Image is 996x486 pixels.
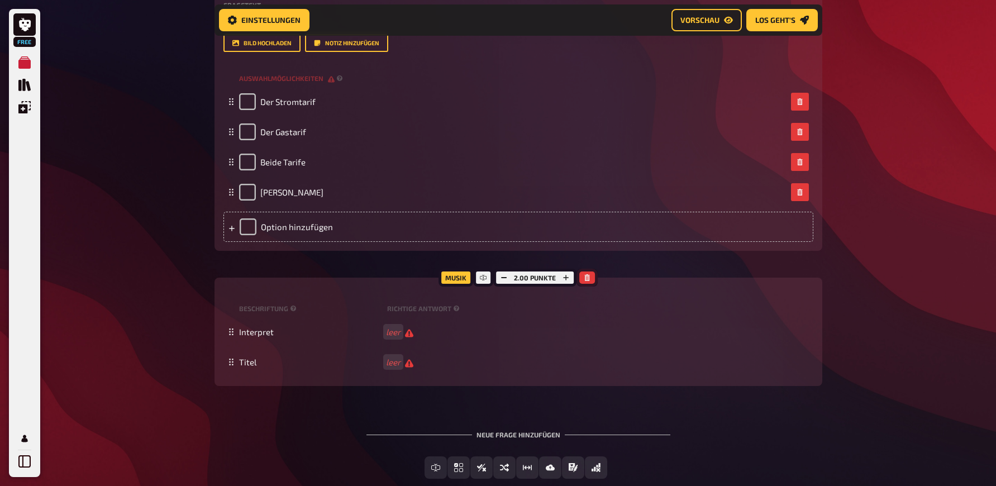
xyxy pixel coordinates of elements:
button: Offline Frage [585,456,607,479]
div: Neue Frage hinzufügen [366,413,670,447]
small: Beschriftung [239,304,383,313]
span: Vorschau [680,16,719,24]
button: Schätzfrage [516,456,538,479]
button: Freitext Eingabe [425,456,447,479]
i: leer [386,357,401,367]
a: Vorschau [671,9,742,31]
span: Los geht's [755,16,795,24]
span: Der Gastarif [260,127,306,137]
span: Free [15,39,35,45]
i: leer [386,327,401,337]
button: Notiz hinzufügen [305,34,388,52]
a: Mein Konto [13,427,36,450]
a: Los geht's [746,9,818,31]
span: [PERSON_NAME] [260,187,323,197]
span: Der Stromtarif [260,97,316,107]
button: Wahr / Falsch [470,456,493,479]
a: Quiz Sammlung [13,74,36,96]
button: Prosa (Langtext) [562,456,584,479]
span: Einstellungen [241,16,301,24]
button: Einfachauswahl [447,456,470,479]
div: Option hinzufügen [223,212,813,242]
div: 2.00 Punkte [493,269,576,287]
button: Bild hochladen [223,34,301,52]
button: Sortierfrage [493,456,516,479]
div: Musik [439,269,473,287]
a: Einblendungen [13,96,36,118]
button: Bild-Antwort [539,456,561,479]
span: Beide Tarife [260,157,306,167]
label: Fragetext [223,2,813,8]
span: Auswahlmöglichkeiten [239,74,335,83]
span: Interpret [239,327,274,337]
span: Titel [239,357,256,367]
a: Meine Quizze [13,51,36,74]
small: Richtige Antwort [387,304,462,313]
a: Einstellungen [219,9,309,31]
